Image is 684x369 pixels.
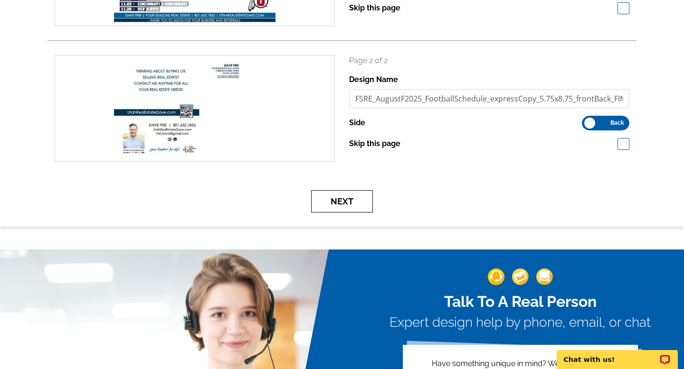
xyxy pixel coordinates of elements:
[349,55,629,66] p: Page 2 of 2
[349,117,365,129] label: Side
[389,293,651,311] h2: Talk To A Real Person
[389,314,651,331] h3: Expert design help by phone, email, or chat
[349,74,398,85] label: Design Name
[512,268,529,285] img: support-img-2.png
[349,138,400,149] label: Skip this page
[311,190,373,212] button: Next
[551,339,684,369] iframe: LiveChat chat widget
[349,89,629,108] input: File Name
[610,120,624,125] span: Back
[349,2,400,14] label: Skip this page
[488,268,504,285] img: support-img-1.png
[536,268,553,285] img: support-img-3_1.png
